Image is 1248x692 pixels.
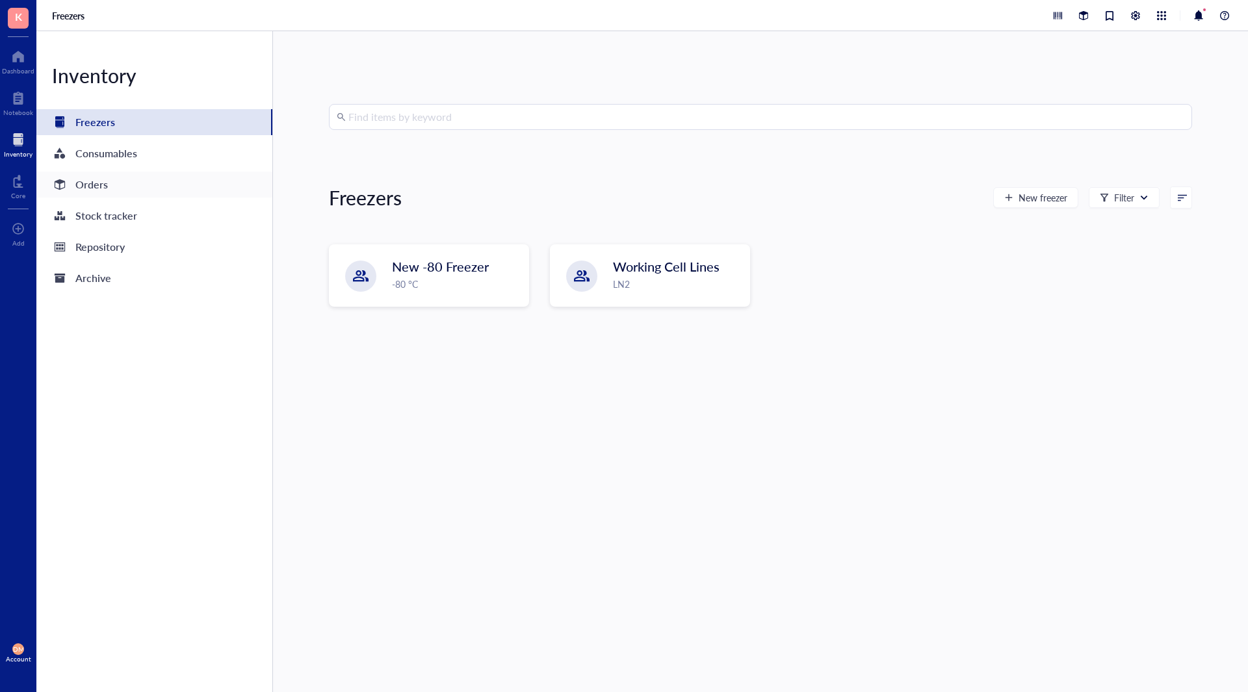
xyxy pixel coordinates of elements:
div: Consumables [75,144,137,162]
div: Core [11,192,25,199]
div: Filter [1114,190,1134,205]
a: Freezers [36,109,272,135]
div: Archive [75,269,111,287]
a: Orders [36,172,272,198]
a: Notebook [3,88,33,116]
div: Orders [75,175,108,194]
div: LN2 [613,277,742,291]
button: New freezer [993,187,1078,208]
a: Repository [36,234,272,260]
a: Archive [36,265,272,291]
div: Inventory [36,62,272,88]
a: Core [11,171,25,199]
span: Working Cell Lines [613,257,720,276]
div: Freezers [329,185,402,211]
a: Inventory [4,129,32,158]
span: New freezer [1019,192,1067,203]
span: DM [13,645,24,653]
div: Stock tracker [75,207,137,225]
div: Repository [75,238,125,256]
div: Account [6,655,31,663]
div: Freezers [75,113,115,131]
span: New -80 Freezer [392,257,489,276]
a: Freezers [52,10,87,21]
div: -80 °C [392,277,521,291]
a: Dashboard [2,46,34,75]
div: Add [12,239,25,247]
span: K [15,8,22,25]
div: Inventory [4,150,32,158]
div: Notebook [3,109,33,116]
div: Dashboard [2,67,34,75]
a: Consumables [36,140,272,166]
a: Stock tracker [36,203,272,229]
